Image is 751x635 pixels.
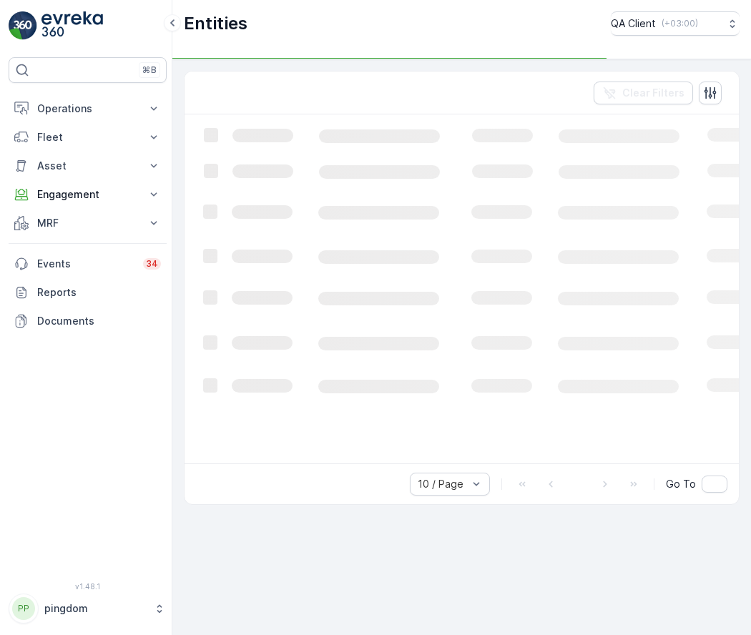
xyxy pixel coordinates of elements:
[37,216,138,230] p: MRF
[9,594,167,624] button: PPpingdom
[9,94,167,123] button: Operations
[9,250,167,278] a: Events34
[9,582,167,591] span: v 1.48.1
[662,18,698,29] p: ( +03:00 )
[666,477,696,491] span: Go To
[37,314,161,328] p: Documents
[611,16,656,31] p: QA Client
[9,123,167,152] button: Fleet
[37,102,138,116] p: Operations
[12,597,35,620] div: PP
[37,257,134,271] p: Events
[9,180,167,209] button: Engagement
[622,86,684,100] p: Clear Filters
[9,278,167,307] a: Reports
[44,601,147,616] p: pingdom
[37,285,161,300] p: Reports
[594,82,693,104] button: Clear Filters
[142,64,157,76] p: ⌘B
[9,307,167,335] a: Documents
[146,258,158,270] p: 34
[9,152,167,180] button: Asset
[37,187,138,202] p: Engagement
[9,209,167,237] button: MRF
[41,11,103,40] img: logo_light-DOdMpM7g.png
[184,12,247,35] p: Entities
[9,11,37,40] img: logo
[37,159,138,173] p: Asset
[611,11,740,36] button: QA Client(+03:00)
[37,130,138,144] p: Fleet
